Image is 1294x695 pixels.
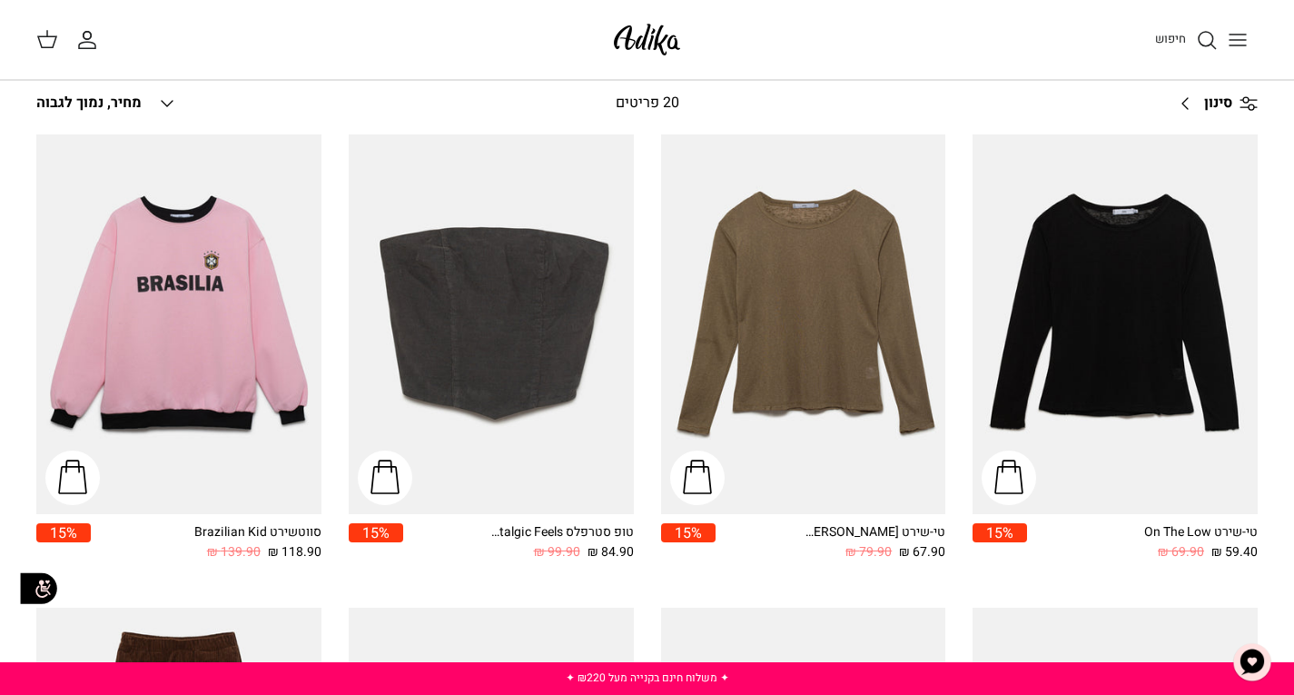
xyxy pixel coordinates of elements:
[1225,635,1279,690] button: צ'אט
[1158,542,1204,562] span: 69.90 ₪
[1211,542,1258,562] span: 59.40 ₪
[899,542,945,562] span: 67.90 ₪
[1155,29,1218,51] a: חיפוש
[661,134,946,514] a: טי-שירט Sandy Dunes שרוולים ארוכים
[845,542,892,562] span: 79.90 ₪
[36,523,91,542] span: 15%
[1112,523,1258,542] div: טי-שירט On The Low
[36,92,142,114] span: מחיר, נמוך לגבוה
[36,84,178,124] button: מחיר, נמוך לגבוה
[91,523,321,562] a: סווטשירט Brazilian Kid 118.90 ₪ 139.90 ₪
[588,542,634,562] span: 84.90 ₪
[36,523,91,562] a: 15%
[1168,82,1258,125] a: סינון
[566,670,729,686] a: ✦ משלוח חינם בקנייה מעל ₪220 ✦
[349,523,403,542] span: 15%
[36,134,321,514] a: סווטשירט Brazilian Kid
[661,523,716,542] span: 15%
[973,523,1027,562] a: 15%
[268,542,321,562] span: 118.90 ₪
[349,523,403,562] a: 15%
[608,18,686,61] img: Adika IL
[973,134,1258,514] a: טי-שירט On The Low
[800,523,945,542] div: טי-שירט [PERSON_NAME] שרוולים ארוכים
[403,523,634,562] a: טופ סטרפלס Nostalgic Feels קורדרוי 84.90 ₪ 99.90 ₪
[973,523,1027,542] span: 15%
[1204,92,1232,115] span: סינון
[1155,30,1186,47] span: חיפוש
[176,523,321,542] div: סווטשירט Brazilian Kid
[76,29,105,51] a: החשבון שלי
[1027,523,1258,562] a: טי-שירט On The Low 59.40 ₪ 69.90 ₪
[489,523,634,542] div: טופ סטרפלס Nostalgic Feels קורדרוי
[349,134,634,514] a: טופ סטרפלס Nostalgic Feels קורדרוי
[661,523,716,562] a: 15%
[534,542,580,562] span: 99.90 ₪
[1218,20,1258,60] button: Toggle menu
[499,92,795,115] div: 20 פריטים
[14,563,64,613] img: accessibility_icon02.svg
[207,542,261,562] span: 139.90 ₪
[716,523,946,562] a: טי-שירט [PERSON_NAME] שרוולים ארוכים 67.90 ₪ 79.90 ₪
